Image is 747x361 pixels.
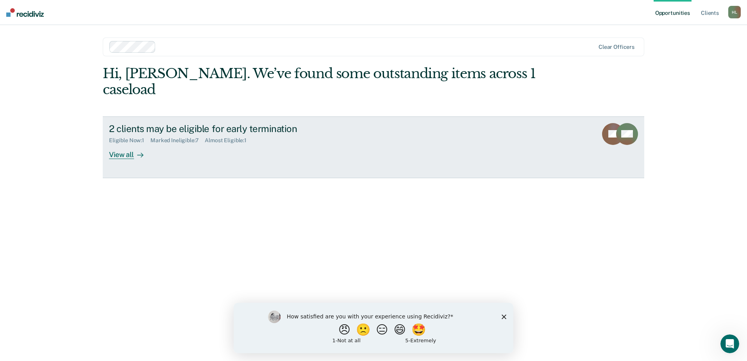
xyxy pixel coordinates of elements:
a: 2 clients may be eligible for early terminationEligible Now:1Marked Ineligible:7Almost Eligible:1... [103,116,644,178]
div: Clear officers [599,44,634,50]
div: Marked Ineligible : 7 [150,137,205,144]
div: 2 clients may be eligible for early termination [109,123,383,134]
iframe: Survey by Kim from Recidiviz [234,303,513,353]
div: View all [109,144,153,159]
div: H L [728,6,741,18]
img: Recidiviz [6,8,44,17]
div: Eligible Now : 1 [109,137,150,144]
div: Hi, [PERSON_NAME]. We’ve found some outstanding items across 1 caseload [103,66,536,98]
div: Almost Eligible : 1 [205,137,253,144]
button: HL [728,6,741,18]
iframe: Intercom live chat [720,334,739,353]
